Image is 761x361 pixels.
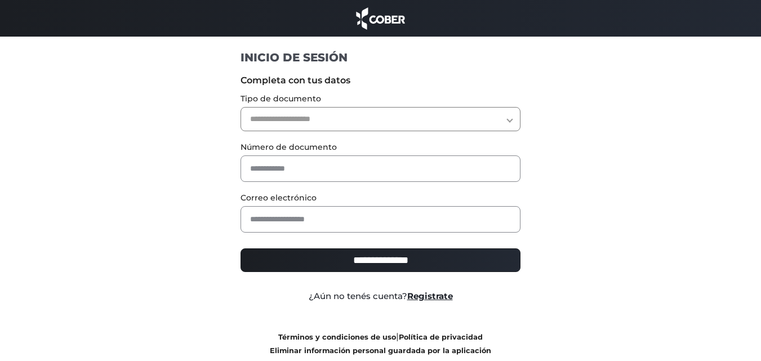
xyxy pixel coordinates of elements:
[241,141,520,153] label: Número de documento
[270,346,491,355] a: Eliminar información personal guardada por la aplicación
[232,330,529,357] div: |
[241,74,520,87] label: Completa con tus datos
[407,291,453,301] a: Registrate
[241,50,520,65] h1: INICIO DE SESIÓN
[353,6,408,31] img: cober_marca.png
[241,192,520,204] label: Correo electrónico
[399,333,483,341] a: Política de privacidad
[232,290,529,303] div: ¿Aún no tenés cuenta?
[241,93,520,105] label: Tipo de documento
[278,333,396,341] a: Términos y condiciones de uso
